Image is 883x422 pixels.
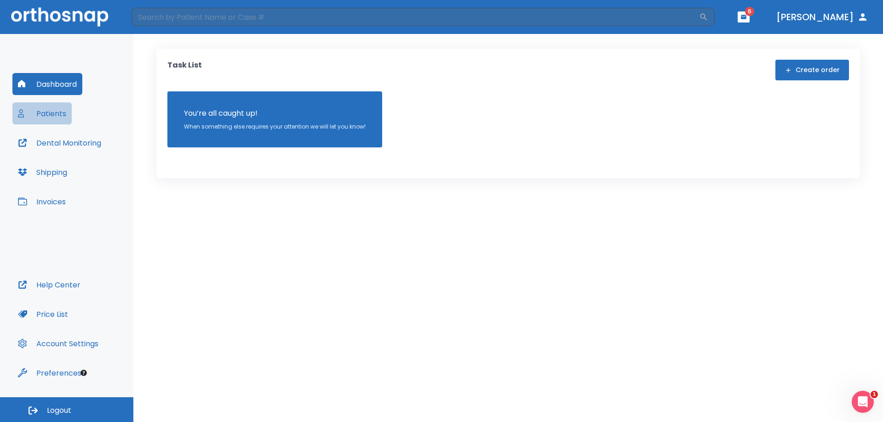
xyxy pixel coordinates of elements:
[12,73,82,95] button: Dashboard
[47,405,71,416] span: Logout
[12,191,71,213] button: Invoices
[11,7,109,26] img: Orthosnap
[871,391,878,398] span: 1
[12,102,72,124] button: Patients
[852,391,874,413] iframe: Intercom live chat
[80,369,88,377] div: Tooltip anchor
[167,60,202,80] p: Task List
[12,362,87,384] button: Preferences
[12,161,73,183] button: Shipping
[12,274,86,296] button: Help Center
[184,108,366,119] p: You’re all caught up!
[773,9,872,25] button: [PERSON_NAME]
[184,123,366,131] p: When something else requires your attention we will let you know!
[132,8,699,26] input: Search by Patient Name or Case #
[12,132,107,154] button: Dental Monitoring
[745,7,754,16] span: 6
[12,332,104,354] button: Account Settings
[775,60,849,80] button: Create order
[12,303,74,325] button: Price List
